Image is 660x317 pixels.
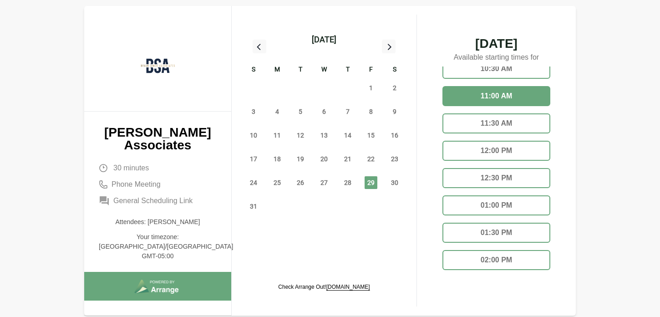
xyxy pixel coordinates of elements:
span: Monday, August 11, 2025 [271,129,284,142]
span: Friday, August 29, 2025 [365,176,377,189]
div: 11:00 AM [442,86,550,106]
p: Your timezone: [GEOGRAPHIC_DATA]/[GEOGRAPHIC_DATA] GMT-05:00 [99,232,217,261]
div: T [289,64,312,76]
span: Tuesday, August 19, 2025 [294,153,307,165]
p: [PERSON_NAME] Associates [99,126,217,152]
span: Tuesday, August 12, 2025 [294,129,307,142]
span: Tuesday, August 26, 2025 [294,176,307,189]
div: S [383,64,406,76]
div: W [312,64,336,76]
span: Monday, August 4, 2025 [271,105,284,118]
div: 10:30 AM [442,59,550,79]
span: Wednesday, August 6, 2025 [318,105,330,118]
span: Wednesday, August 27, 2025 [318,176,330,189]
span: Saturday, August 23, 2025 [388,153,401,165]
span: Saturday, August 16, 2025 [388,129,401,142]
div: 02:00 PM [442,250,550,270]
p: Available starting times for [435,50,558,66]
div: S [242,64,265,76]
span: Phone Meeting [112,179,161,190]
div: T [336,64,360,76]
div: 11:30 AM [442,113,550,133]
span: Thursday, August 14, 2025 [341,129,354,142]
span: Thursday, August 28, 2025 [341,176,354,189]
p: Check Arrange Out! [278,283,370,291]
span: Saturday, August 9, 2025 [388,105,401,118]
p: Attendees: [PERSON_NAME] [99,217,217,227]
div: F [360,64,383,76]
span: [DATE] [435,37,558,50]
span: Monday, August 25, 2025 [271,176,284,189]
span: Friday, August 15, 2025 [365,129,377,142]
span: Friday, August 22, 2025 [365,153,377,165]
span: Sunday, August 10, 2025 [247,129,260,142]
div: M [265,64,289,76]
div: 01:30 PM [442,223,550,243]
span: Monday, August 18, 2025 [271,153,284,165]
span: Wednesday, August 13, 2025 [318,129,330,142]
span: Thursday, August 7, 2025 [341,105,354,118]
span: General Scheduling Link [113,195,193,206]
span: Wednesday, August 20, 2025 [318,153,330,165]
span: Friday, August 1, 2025 [365,82,377,94]
span: Saturday, August 30, 2025 [388,176,401,189]
span: Sunday, August 31, 2025 [247,200,260,213]
span: Tuesday, August 5, 2025 [294,105,307,118]
div: 12:30 PM [442,168,550,188]
div: 01:00 PM [442,195,550,215]
a: [DOMAIN_NAME] [326,284,370,290]
div: [DATE] [312,33,336,46]
span: Sunday, August 3, 2025 [247,105,260,118]
span: Sunday, August 24, 2025 [247,176,260,189]
span: Saturday, August 2, 2025 [388,82,401,94]
div: 12:00 PM [442,141,550,161]
span: Thursday, August 21, 2025 [341,153,354,165]
span: Friday, August 8, 2025 [365,105,377,118]
span: Sunday, August 17, 2025 [247,153,260,165]
span: 30 minutes [113,163,149,174]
